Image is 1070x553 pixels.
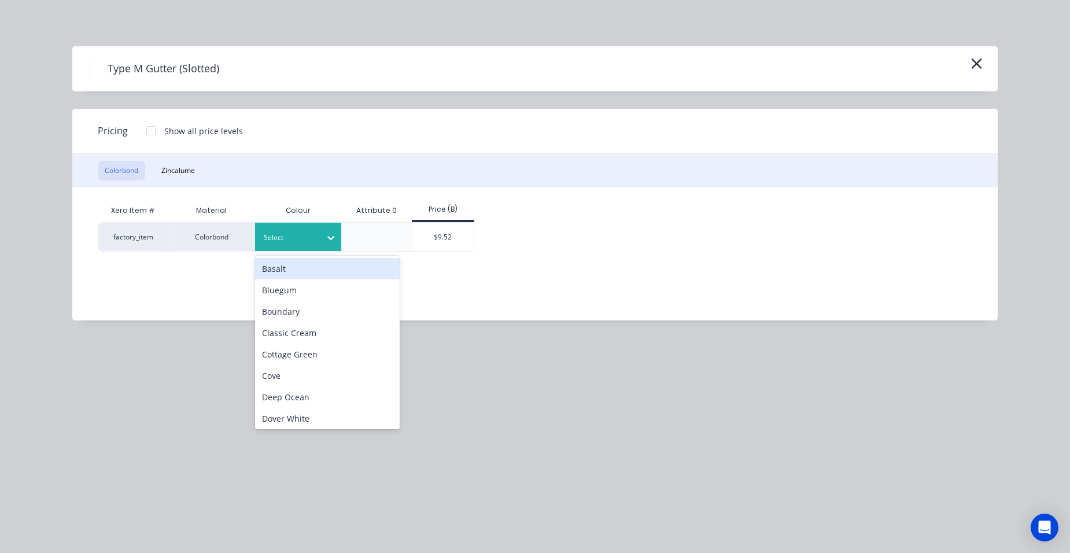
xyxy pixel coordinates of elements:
div: Show all price levels [164,125,243,137]
div: Price (B) [412,204,475,215]
h4: Type M Gutter (Slotted) [90,58,237,80]
div: factory_item [98,222,168,252]
div: Xero Item # [98,199,168,222]
span: Pricing [98,124,128,138]
button: Colorbond [98,161,145,180]
div: Colorbond [168,222,254,252]
div: Classic Cream [255,322,400,344]
div: Cove [255,365,400,386]
div: Bluegum [255,279,400,301]
div: Cottage Green [255,344,400,365]
div: Colour [254,199,341,222]
div: Basalt [255,258,400,279]
div: Dover White [255,408,400,429]
div: Boundary [255,301,400,322]
button: Zincalume [154,161,202,180]
div: Attribute 0 [347,196,406,225]
div: Material [168,199,254,222]
div: Deep Ocean [255,386,400,408]
div: $9.52 [412,223,474,251]
div: Open Intercom Messenger [1031,514,1058,541]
